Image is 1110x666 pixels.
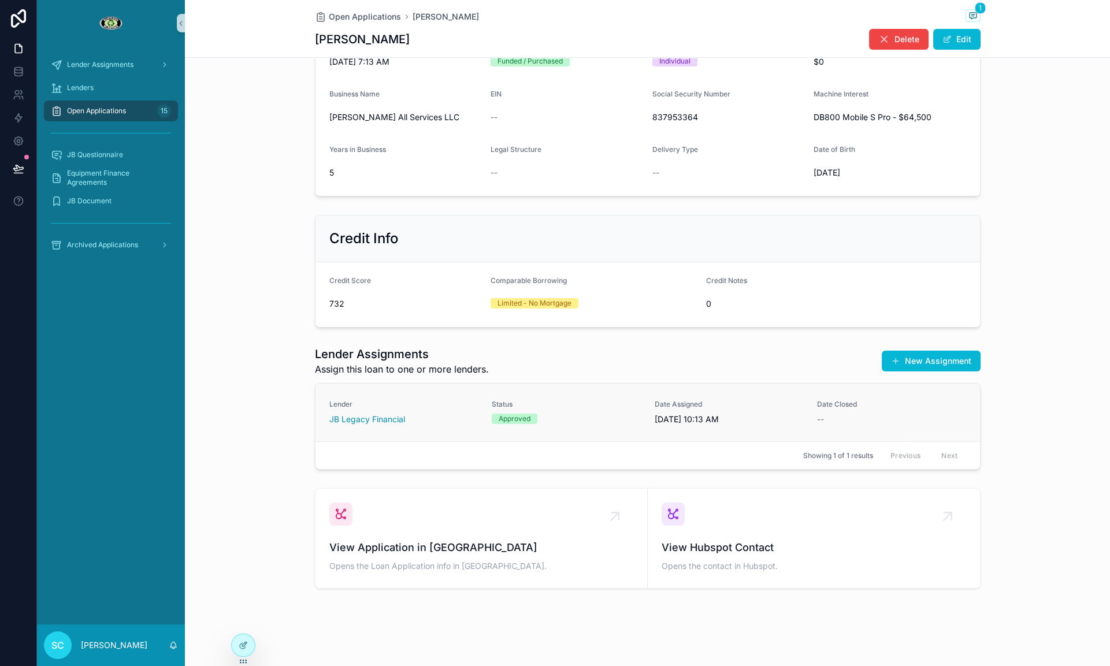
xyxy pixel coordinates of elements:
span: Open Applications [329,11,401,23]
span: Credit Score [329,276,371,285]
button: Delete [869,29,929,50]
span: -- [491,111,498,123]
span: Assign this loan to one or more lenders. [315,362,489,376]
span: -- [817,414,824,425]
span: Social Security Number [652,90,730,98]
div: Approved [499,414,530,424]
span: Machine Interest [814,90,868,98]
a: JB Document [44,191,178,211]
span: View Application in [GEOGRAPHIC_DATA] [329,540,633,556]
span: Legal Structure [491,145,541,154]
span: SC [51,638,64,652]
img: App logo [99,14,122,32]
div: Funded / Purchased [498,56,563,66]
p: [PERSON_NAME] [81,639,147,651]
span: Open Applications [67,106,126,116]
span: Lenders [67,83,94,92]
button: Edit [933,29,981,50]
span: Lender Assignments [67,60,133,69]
a: LenderJB Legacy FinancialStatusApprovedDate Assigned[DATE] 10:13 AMDate Closed-- [315,384,980,441]
span: Status [492,400,641,409]
a: JB Questionnaire [44,144,178,165]
span: Date Assigned [655,400,804,409]
span: Delivery Type [652,145,698,154]
span: 732 [329,298,482,310]
a: View Hubspot ContactOpens the contact in Hubspot. [648,489,980,588]
span: Business Name [329,90,380,98]
span: 837953364 [652,111,805,123]
span: 5 [329,167,482,178]
span: Equipment Finance Agreements [67,169,166,187]
a: Archived Applications [44,235,178,255]
span: DB800 Mobile S Pro - $64,500 [814,111,966,123]
div: Limited - No Mortgage [498,298,571,308]
span: Showing 1 of 1 results [803,451,873,460]
span: Date of Birth [814,145,855,154]
div: scrollable content [37,46,185,270]
span: Opens the Loan Application info in [GEOGRAPHIC_DATA]. [329,560,633,572]
span: -- [652,167,659,178]
span: EIN [491,90,502,98]
a: Open Applications [315,11,401,23]
div: 15 [157,104,171,118]
h2: Credit Info [329,229,399,248]
h1: Lender Assignments [315,346,489,362]
a: [PERSON_NAME] [413,11,479,23]
div: Individual [659,56,690,66]
a: Lenders [44,77,178,98]
span: [DATE] 10:13 AM [655,414,804,425]
span: View Hubspot Contact [662,540,966,556]
span: Archived Applications [67,240,138,250]
span: Opens the contact in Hubspot. [662,560,966,572]
span: Credit Notes [706,276,747,285]
span: Years in Business [329,145,386,154]
a: Equipment Finance Agreements [44,168,178,188]
h1: [PERSON_NAME] [315,31,410,47]
span: $0 [814,56,966,68]
span: [DATE] 7:13 AM [329,56,482,68]
a: Open Applications15 [44,101,178,121]
span: [DATE] [814,167,966,178]
span: -- [491,167,498,178]
span: 0 [706,298,912,310]
span: JB Document [67,196,112,206]
a: Lender Assignments [44,54,178,75]
span: [PERSON_NAME] All Services LLC [329,111,482,123]
span: Delete [894,34,919,45]
span: JB Questionnaire [67,150,123,159]
button: 1 [966,9,981,24]
a: View Application in [GEOGRAPHIC_DATA]Opens the Loan Application info in [GEOGRAPHIC_DATA]. [315,489,648,588]
span: Lender [329,400,478,409]
button: New Assignment [882,351,981,371]
span: Comparable Borrowing [491,276,567,285]
span: 1 [975,2,986,14]
span: Date Closed [817,400,966,409]
a: JB Legacy Financial [329,414,405,425]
